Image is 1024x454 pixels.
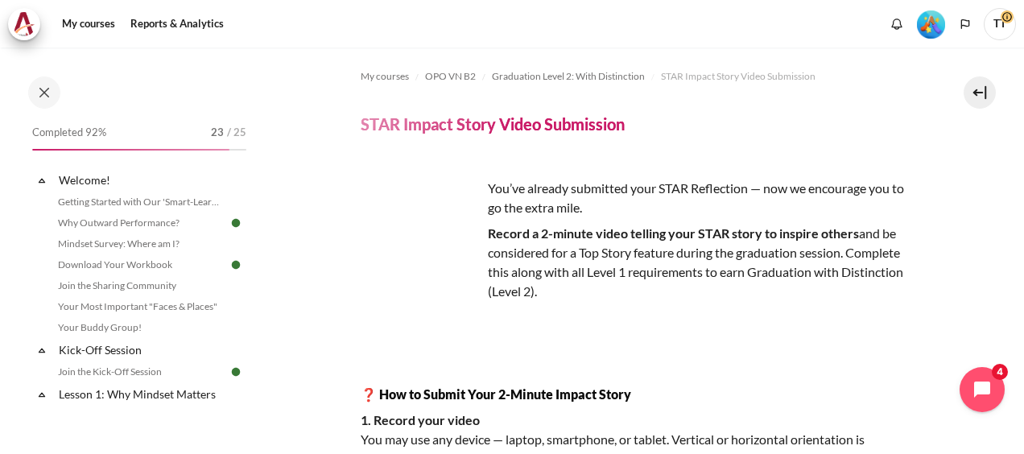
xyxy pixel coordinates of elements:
span: OPO VN B2 [425,69,476,84]
a: Download Your Workbook [53,255,229,274]
span: Collapse [34,386,50,402]
img: Done [229,258,243,272]
div: Show notification window with no new notifications [885,12,909,36]
a: Welcome! [56,169,229,191]
strong: 1. Record your video [361,412,480,427]
span: Completed 92% [32,125,106,141]
span: 23 [211,125,224,141]
a: Join the Kick-Off Session [53,362,229,382]
p: You’ve already submitted your STAR Reflection — now we encourage you to go the extra mile. [361,179,910,217]
a: Lesson 1 Videos (17 min.) [53,407,229,426]
span: Graduation Level 2: With Distinction [492,69,645,84]
span: TT [984,8,1016,40]
a: OPO VN B2 [425,67,476,86]
a: Lesson 1: Why Mindset Matters [56,383,229,405]
img: Architeck [13,12,35,36]
a: Join the Sharing Community [53,276,229,295]
a: User menu [984,8,1016,40]
div: Level #5 [917,9,945,39]
a: Getting Started with Our 'Smart-Learning' Platform [53,192,229,212]
img: Done [229,216,243,230]
a: My courses [56,8,121,40]
span: / 25 [227,125,246,141]
strong: ❓ How to Submit Your 2-Minute Impact Story [361,386,631,402]
span: My courses [361,69,409,84]
a: Architeck Architeck [8,8,48,40]
img: wsed [361,179,481,299]
img: Done [229,365,243,379]
h4: STAR Impact Story Video Submission [361,113,625,134]
div: 92% [32,149,229,151]
nav: Navigation bar [361,64,910,89]
span: STAR Impact Story Video Submission [661,69,815,84]
a: Your Most Important "Faces & Places" [53,297,229,316]
a: My courses [361,67,409,86]
a: Level #5 [910,9,952,39]
img: Level #5 [917,10,945,39]
strong: Record a 2-minute video telling your STAR story to inspire others [488,225,859,241]
img: Done [229,409,243,423]
a: Why Outward Performance? [53,213,229,233]
span: Collapse [34,342,50,358]
a: Your Buddy Group! [53,318,229,337]
a: Reports & Analytics [125,8,229,40]
p: and be considered for a Top Story feature during the graduation session. Complete this along with... [361,224,910,301]
a: Graduation Level 2: With Distinction [492,67,645,86]
span: Collapse [34,172,50,188]
button: Languages [953,12,977,36]
a: Mindset Survey: Where am I? [53,234,229,254]
a: STAR Impact Story Video Submission [661,67,815,86]
a: Kick-Off Session [56,339,229,361]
